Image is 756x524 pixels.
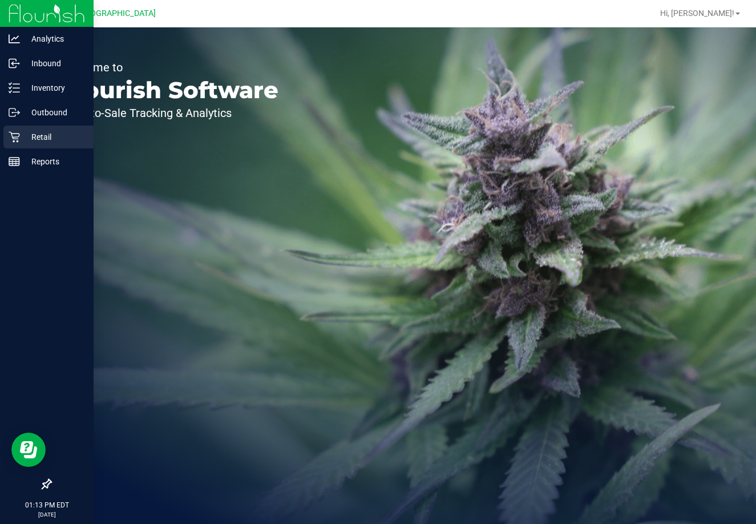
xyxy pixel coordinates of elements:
[20,130,88,144] p: Retail
[9,107,20,118] inline-svg: Outbound
[5,500,88,510] p: 01:13 PM EDT
[20,155,88,168] p: Reports
[9,131,20,143] inline-svg: Retail
[20,106,88,119] p: Outbound
[9,58,20,69] inline-svg: Inbound
[62,62,278,73] p: Welcome to
[9,82,20,94] inline-svg: Inventory
[20,32,88,46] p: Analytics
[62,107,278,119] p: Seed-to-Sale Tracking & Analytics
[9,33,20,45] inline-svg: Analytics
[660,9,734,18] span: Hi, [PERSON_NAME]!
[20,57,88,70] p: Inbound
[20,81,88,95] p: Inventory
[62,79,278,102] p: Flourish Software
[9,156,20,167] inline-svg: Reports
[5,510,88,519] p: [DATE]
[78,9,156,18] span: [GEOGRAPHIC_DATA]
[11,433,46,467] iframe: Resource center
